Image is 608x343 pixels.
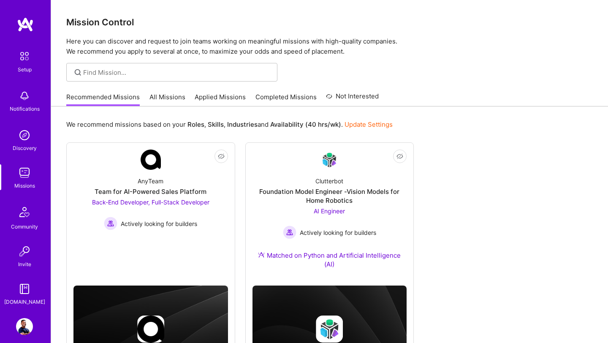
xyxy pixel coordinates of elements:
h3: Mission Control [66,17,593,27]
img: Ateam Purple Icon [258,251,265,258]
a: Applied Missions [195,93,246,106]
div: AnyTeam [138,177,163,185]
img: Actively looking for builders [104,217,117,230]
img: teamwork [16,164,33,181]
i: icon EyeClosed [396,153,403,160]
b: Skills [208,120,224,128]
a: Update Settings [345,120,393,128]
img: discovery [16,127,33,144]
input: Find Mission... [83,68,271,77]
img: logo [17,17,34,32]
div: Community [11,222,38,231]
div: Notifications [10,104,40,113]
img: Company Logo [141,150,161,170]
p: Here you can discover and request to join teams working on meaningful missions with high-quality ... [66,36,593,57]
span: Actively looking for builders [121,219,197,228]
a: Company LogoClutterbotFoundation Model Engineer -Vision Models for Home RoboticsAI Engineer Activ... [252,150,407,279]
b: Availability (40 hrs/wk) [270,120,341,128]
img: guide book [16,280,33,297]
a: User Avatar [14,318,35,335]
img: User Avatar [16,318,33,335]
i: icon SearchGrey [73,68,83,77]
i: icon EyeClosed [218,153,225,160]
div: Invite [18,260,31,269]
a: All Missions [149,93,185,106]
span: Back-End Developer, Full-Stack Developer [92,199,209,206]
a: Company LogoAnyTeamTeam for AI-Powered Sales PlatformBack-End Developer, Full-Stack Developer Act... [73,150,228,258]
span: Actively looking for builders [300,228,376,237]
div: Missions [14,181,35,190]
a: Completed Missions [255,93,317,106]
div: Matched on Python and Artificial Intelligence (AI) [252,251,407,269]
a: Not Interested [326,91,379,106]
img: Actively looking for builders [283,226,296,239]
img: Invite [16,243,33,260]
img: Company Logo [319,150,339,170]
span: AI Engineer [314,207,345,215]
div: Clutterbot [315,177,343,185]
div: [DOMAIN_NAME] [4,297,45,306]
p: We recommend missions based on your , , and . [66,120,393,129]
img: Company logo [137,316,164,343]
b: Roles [187,120,204,128]
b: Industries [227,120,258,128]
img: bell [16,87,33,104]
img: Company logo [316,316,343,343]
div: Foundation Model Engineer -Vision Models for Home Robotics [252,187,407,205]
img: setup [16,47,33,65]
img: Community [14,202,35,222]
div: Team for AI-Powered Sales Platform [95,187,206,196]
a: Recommended Missions [66,93,140,106]
div: Discovery [13,144,37,152]
div: Setup [18,65,32,74]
